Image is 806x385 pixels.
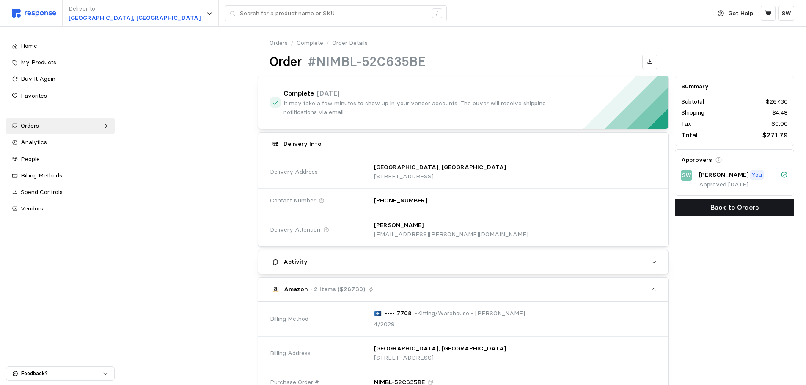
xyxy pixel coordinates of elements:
[284,285,308,294] p: Amazon
[710,202,759,213] p: Back to Orders
[6,201,115,216] a: Vendors
[270,196,316,205] span: Contact Number
[762,130,788,140] p: $271.79
[415,309,525,318] p: • Kitting/Warehouse - [PERSON_NAME]
[270,167,318,177] span: Delivery Address
[21,205,43,212] span: Vendors
[21,92,47,99] span: Favorites
[283,139,322,148] h5: Delivery Info
[270,349,311,358] span: Billing Address
[374,311,382,316] img: svg%3e
[681,156,712,164] h5: Approvers
[374,172,506,181] p: [STREET_ADDRESS]
[317,88,340,98] p: [DATE]
[681,130,698,140] p: Total
[751,170,762,180] p: You
[778,6,794,21] button: SW
[6,71,115,87] a: Buy It Again
[6,367,114,380] button: Feedback?
[374,353,506,363] p: [STREET_ADDRESS]
[374,344,506,353] p: [GEOGRAPHIC_DATA], [GEOGRAPHIC_DATA]
[258,250,668,274] button: Activity
[270,225,320,235] span: Delivery Attention
[21,121,100,131] div: Orders
[311,285,365,294] p: · 2 Items ($267.30)
[270,38,288,48] a: Orders
[332,38,368,48] p: Order Details
[385,309,412,318] p: •••• 7708
[258,278,668,301] button: Amazon· 2 Items ($267.30)
[374,320,395,329] p: 4/2029
[69,14,201,23] p: [GEOGRAPHIC_DATA], [GEOGRAPHIC_DATA]
[6,88,115,104] a: Favorites
[21,138,47,146] span: Analytics
[772,108,788,117] p: $4.49
[21,172,62,179] span: Billing Methods
[6,38,115,54] a: Home
[6,135,115,150] a: Analytics
[21,58,56,66] span: My Products
[21,370,102,377] p: Feedback?
[712,5,758,22] button: Get Help
[766,97,788,106] p: $267.30
[6,118,115,134] a: Orders
[781,9,791,18] p: SW
[675,199,794,216] button: Back to Orders
[308,54,426,70] h1: #NIMBL-52C635BE
[432,8,442,19] div: /
[6,55,115,70] a: My Products
[270,54,302,70] h1: Order
[681,119,691,128] p: Tax
[12,9,56,18] img: svg%3e
[326,38,329,48] p: /
[728,9,753,18] p: Get Help
[270,314,308,324] span: Billing Method
[21,42,37,49] span: Home
[283,257,308,266] h5: Activity
[771,119,788,128] p: $0.00
[6,168,115,183] a: Billing Methods
[681,82,788,91] h5: Summary
[69,4,201,14] p: Deliver to
[374,230,528,239] p: [EMAIL_ADDRESS][PERSON_NAME][DOMAIN_NAME]
[291,38,294,48] p: /
[6,185,115,200] a: Spend Controls
[240,6,427,21] input: Search for a product name or SKU
[374,221,424,230] p: [PERSON_NAME]
[283,99,560,117] p: It may take a few minutes to show up in your vendor accounts. The buyer will receive shipping not...
[21,155,40,163] span: People
[682,171,691,180] p: SW
[21,75,55,82] span: Buy It Again
[699,180,788,189] p: Approved [DATE]
[297,38,323,48] a: Complete
[681,108,704,117] p: Shipping
[21,188,63,196] span: Spend Controls
[374,163,506,172] p: [GEOGRAPHIC_DATA], [GEOGRAPHIC_DATA]
[374,196,427,205] p: [PHONE_NUMBER]
[681,97,704,106] p: Subtotal
[699,170,748,180] p: [PERSON_NAME]
[6,152,115,167] a: People
[283,89,314,98] h4: Complete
